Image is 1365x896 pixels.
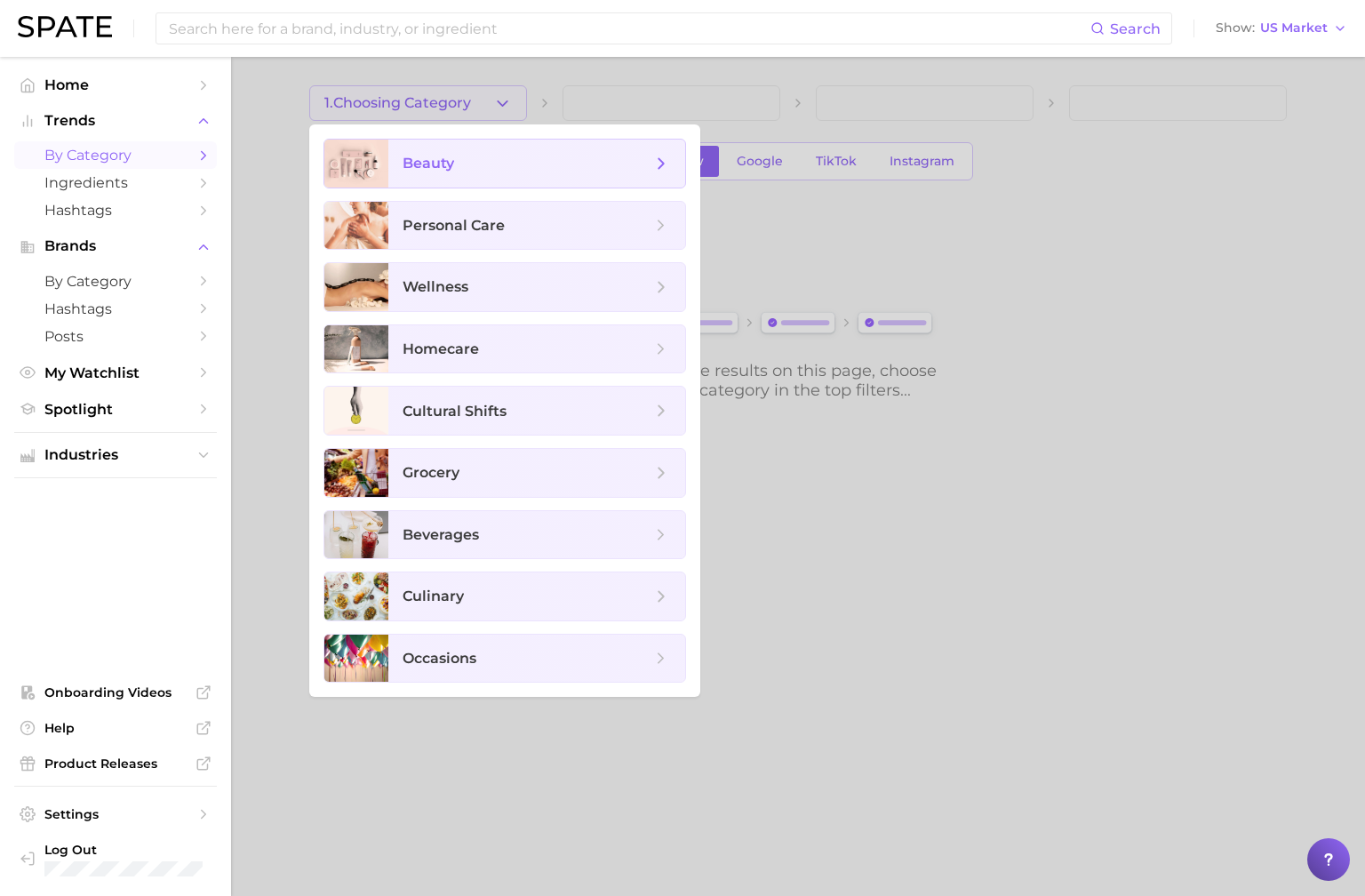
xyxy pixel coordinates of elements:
[44,300,187,317] span: Hashtags
[14,108,217,134] button: Trends
[44,113,187,129] span: Trends
[1110,20,1161,37] span: Search
[44,76,187,93] span: Home
[44,364,187,381] span: My Watchlist
[44,238,187,254] span: Brands
[44,842,203,858] span: Log Out
[44,806,187,822] span: Settings
[167,13,1090,44] input: Search here for a brand, industry, or ingredient
[14,268,217,295] a: by Category
[403,650,476,667] span: occasions
[1216,23,1255,33] span: Show
[14,750,217,777] a: Product Releases
[1260,23,1328,33] span: US Market
[403,155,454,172] span: beauty
[403,340,479,357] span: homecare
[44,147,187,164] span: by Category
[14,715,217,741] a: Help
[403,526,479,543] span: beverages
[14,396,217,423] a: Spotlight
[14,233,217,260] button: Brands
[44,756,187,772] span: Product Releases
[14,71,217,99] a: Home
[44,174,187,191] span: Ingredients
[14,169,217,196] a: Ingredients
[403,278,468,295] span: wellness
[14,442,217,468] button: Industries
[44,328,187,345] span: Posts
[309,124,700,697] ul: 1.Choosing Category
[403,588,464,604] span: culinary
[403,464,459,481] span: grocery
[44,273,187,290] span: by Category
[403,403,507,420] span: cultural shifts
[14,141,217,169] a: by Category
[44,401,187,418] span: Spotlight
[14,836,217,882] a: Log out. Currently logged in with e-mail addison@spate.nyc.
[14,801,217,828] a: Settings
[14,679,217,706] a: Onboarding Videos
[14,323,217,350] a: Posts
[44,202,187,219] span: Hashtags
[14,295,217,323] a: Hashtags
[44,720,187,736] span: Help
[14,359,217,387] a: My Watchlist
[14,196,217,224] a: Hashtags
[403,217,505,234] span: personal care
[18,16,112,37] img: SPATE
[44,684,187,700] span: Onboarding Videos
[1211,17,1352,40] button: ShowUS Market
[44,447,187,463] span: Industries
